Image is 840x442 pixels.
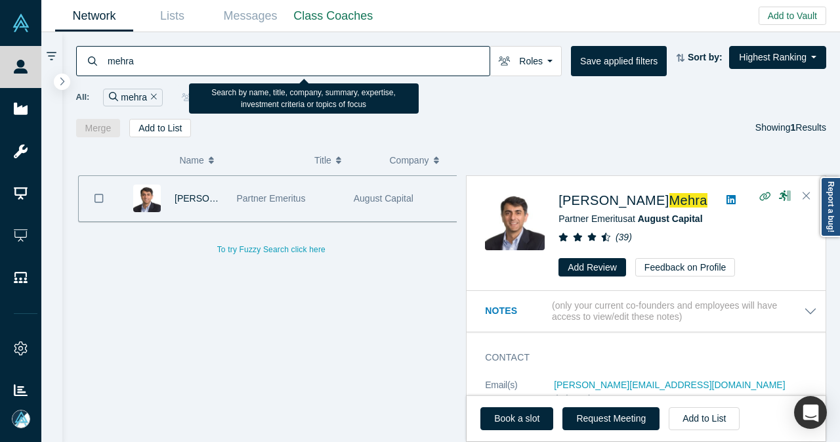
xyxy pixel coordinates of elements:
[106,45,490,76] input: Search by name, title, company, summary, expertise, investment criteria or topics of focus
[12,410,30,428] img: Mia Scott's Account
[208,241,335,258] button: To try Fuzzy Search click here
[79,176,119,221] button: Bookmark
[314,146,376,174] button: Title
[669,193,707,208] span: Mehra
[133,185,161,212] img: Vivek Mehra's Profile Image
[175,193,276,204] a: [PERSON_NAME]
[179,146,301,174] button: Name
[55,1,133,32] a: Network
[211,1,289,32] a: Messages
[390,146,451,174] button: Company
[129,119,191,137] button: Add to List
[485,304,549,318] h3: Notes
[200,89,254,106] div: Faculty
[485,300,817,322] button: Notes (only your current co-founders and employees will have access to view/edit these notes)
[179,146,203,174] span: Name
[797,186,816,207] button: Close
[791,122,796,133] strong: 1
[490,46,562,76] button: Roles
[133,1,211,32] a: Lists
[558,193,707,208] a: [PERSON_NAME]Mehra
[562,407,660,430] button: Request Meeting
[480,407,553,430] a: Book a slot
[76,91,90,104] span: All:
[485,378,554,420] dt: Email(s)
[669,407,740,430] button: Add to List
[554,380,785,390] a: [PERSON_NAME][EMAIL_ADDRESS][DOMAIN_NAME]
[485,351,799,365] h3: Contact
[175,193,250,204] span: [PERSON_NAME]
[76,119,121,137] button: Merge
[236,193,305,204] span: Partner Emeritus
[485,190,545,250] img: Vivek Mehra's Profile Image
[638,213,703,224] a: August Capital
[354,193,413,204] span: August Capital
[571,46,667,76] button: Save applied filters
[729,46,826,69] button: Highest Ranking
[558,193,669,208] span: [PERSON_NAME]
[238,90,248,105] button: Remove Filter
[688,52,723,62] strong: Sort by:
[552,300,804,322] p: (only your current co-founders and employees will have access to view/edit these notes)
[147,90,157,105] button: Remove Filter
[791,122,826,133] span: Results
[103,89,162,106] div: mehra
[289,1,377,32] a: Class Coaches
[554,393,591,404] span: (primary)
[558,258,626,276] button: Add Review
[635,258,736,276] button: Feedback on Profile
[558,213,702,224] span: Partner Emeritus at
[759,7,826,25] button: Add to Vault
[12,14,30,32] img: Alchemist Vault Logo
[820,177,840,237] a: Report a bug!
[314,146,331,174] span: Title
[616,232,632,242] i: ( 39 )
[755,119,826,137] div: Showing
[390,146,429,174] span: Company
